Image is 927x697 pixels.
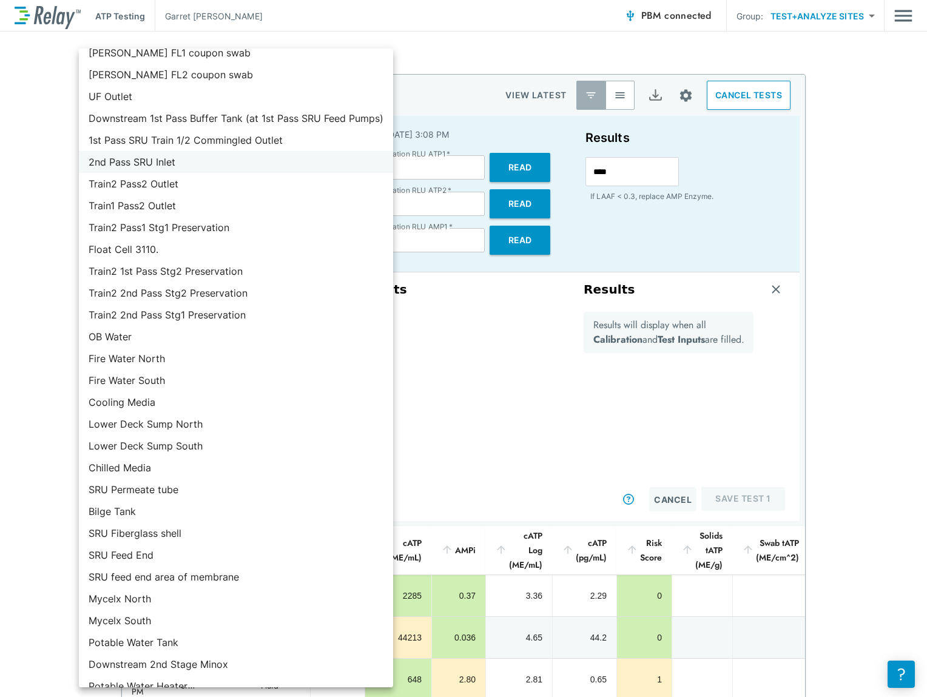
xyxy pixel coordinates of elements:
li: UF Outlet [79,86,393,107]
li: Fire Water South [79,369,393,391]
li: Potable Water Tank [79,631,393,653]
li: 2nd Pass SRU Inlet [79,151,393,173]
li: Train2 1st Pass Stg2 Preservation [79,260,393,282]
li: Downstream 1st Pass Buffer Tank (at 1st Pass SRU Feed Pumps) [79,107,393,129]
li: OB Water [79,326,393,348]
li: Train2 Pass2 Outlet [79,173,393,195]
li: SRU Fiberglass shell [79,522,393,544]
li: [PERSON_NAME] FL2 coupon swab [79,64,393,86]
li: Train1 Pass2 Outlet [79,195,393,217]
li: Potable Water Heater [79,675,393,697]
li: Train2 2nd Pass Stg1 Preservation [79,304,393,326]
li: SRU Feed End [79,544,393,566]
li: [PERSON_NAME] FL1 coupon swab [79,42,393,64]
li: Cooling Media [79,391,393,413]
li: Downstream 2nd Stage Minox [79,653,393,675]
li: Fire Water North [79,348,393,369]
li: SRU feed end area of membrane [79,566,393,588]
li: Mycelx South [79,610,393,631]
li: Train2 2nd Pass Stg2 Preservation [79,282,393,304]
li: Chilled Media [79,457,393,479]
li: Float Cell 3110. [79,238,393,260]
iframe: Resource center [888,661,915,688]
li: Train2 Pass1 Stg1 Preservation [79,217,393,238]
li: Lower Deck Sump South [79,435,393,457]
li: Mycelx North [79,588,393,610]
li: SRU Permeate tube [79,479,393,500]
li: Lower Deck Sump North [79,413,393,435]
li: 1st Pass SRU Train 1/2 Commingled Outlet [79,129,393,151]
li: Bilge Tank [79,500,393,522]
